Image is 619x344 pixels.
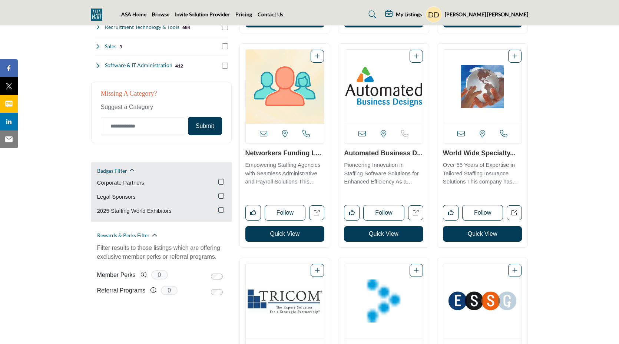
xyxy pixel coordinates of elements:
[97,244,226,261] p: Filter results to those listings which are offering exclusive member perks or referral programs.
[91,9,106,21] img: Site Logo
[385,10,422,19] div: My Listings
[119,44,122,49] b: 5
[175,62,183,69] div: 412 Results For Software & IT Administration
[443,50,522,124] a: Open Listing in new tab
[101,118,184,135] input: Category Name
[246,264,324,338] a: Open Listing in new tab
[408,205,423,221] a: Open automated-business-designs-inc in new tab
[443,264,522,338] img: Employer Solutions Staffing Group
[309,205,324,221] a: Open networkers-funding-llc in new tab
[218,179,224,185] input: Corporate Partners checkbox
[344,149,423,157] a: Automated Business D...
[105,23,179,31] h4: Recruitment Technology & Tools: Software platforms and digital tools to streamline recruitment an...
[97,232,150,239] h2: Rewards & Perks Filter
[97,284,146,297] label: Referral Programs
[443,149,516,157] a: World Wide Specialty...
[211,274,223,279] input: Switch to Member Perks
[211,289,223,295] input: Switch to Referral Programs
[443,226,522,242] button: Quick View
[462,205,503,221] button: Follow
[361,9,381,20] a: Search
[246,50,324,124] a: Open Listing in new tab
[218,193,224,199] input: Legal Sponsors checkbox
[344,205,360,221] button: Like listing
[222,63,228,69] input: Select Software & IT Administration checkbox
[182,25,190,30] b: 684
[222,43,228,49] input: Select Sales checkbox
[152,11,169,17] a: Browse
[105,62,172,69] h4: Software & IT Administration: Software solutions and IT management services designed for staffing...
[188,117,222,135] button: Submit
[344,226,423,242] button: Quick View
[443,159,522,186] a: Over 55 Years of Expertise in Tailored Staffing Insurance Solutions This company has been a guidi...
[97,167,127,175] h2: Badges Filter
[235,11,252,17] a: Pricing
[344,161,423,186] p: Pioneering Innovation in Staffing Software Solutions for Enhanced Efficiency As a forerunner in t...
[344,264,423,338] img: Advance Partners
[151,270,168,279] span: 0
[443,149,522,158] h3: World Wide Specialty, A Division of Philadelphia Insurance Companies
[512,267,517,274] a: Add To List
[182,24,190,30] div: 684 Results For Recruitment Technology & Tools
[396,11,422,18] h5: My Listings
[344,149,423,158] h3: Automated Business Designs Inc.
[175,63,183,69] b: 412
[97,179,145,187] label: Corporate Partners
[414,53,419,59] a: Add To List
[218,207,224,213] input: 2025 Staffing World Exhibitors checkbox
[443,50,522,124] img: World Wide Specialty, A Division of Philadelphia Insurance Companies
[245,226,325,242] button: Quick View
[175,11,230,17] a: Invite Solution Provider
[121,11,146,17] a: ASA Home
[363,205,404,221] button: Follow
[119,43,122,50] div: 5 Results For Sales
[246,50,324,124] img: Networkers Funding LLC
[265,205,306,221] button: Follow
[222,24,228,30] input: Select Recruitment Technology & Tools checkbox
[161,286,178,295] span: 0
[426,6,442,23] button: Show hide supplier dropdown
[445,11,528,18] h5: [PERSON_NAME] [PERSON_NAME]
[512,53,517,59] a: Add To List
[344,264,423,338] a: Open Listing in new tab
[258,11,283,17] a: Contact Us
[101,104,153,110] span: Suggest a Category
[443,264,522,338] a: Open Listing in new tab
[443,161,522,186] p: Over 55 Years of Expertise in Tailored Staffing Insurance Solutions This company has been a guidi...
[245,205,261,221] button: Like listing
[245,149,321,157] a: Networkers Funding L...
[507,205,522,221] a: Open world-wide-specialty-a-division-of-philadelphia-insurance-companies in new tab
[414,267,419,274] a: Add To List
[246,264,324,338] img: TRICOM
[344,50,423,124] img: Automated Business Designs Inc.
[443,205,459,221] button: Like listing
[344,50,423,124] a: Open Listing in new tab
[97,268,136,281] label: Member Perks
[315,267,320,274] a: Add To List
[245,161,325,186] p: Empowering Staffing Agencies with Seamless Administrative and Payroll Solutions This company prov...
[344,159,423,186] a: Pioneering Innovation in Staffing Software Solutions for Enhanced Efficiency As a forerunner in t...
[105,43,116,50] h4: Sales: Sales training, lead generation, and customer relationship management solutions for staffi...
[245,159,325,186] a: Empowering Staffing Agencies with Seamless Administrative and Payroll Solutions This company prov...
[315,53,320,59] a: Add To List
[97,193,136,201] label: Legal Sponsors
[101,90,222,103] h2: Missing a Category?
[97,207,172,215] label: 2025 Staffing World Exhibitors
[245,149,325,158] h3: Networkers Funding LLC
